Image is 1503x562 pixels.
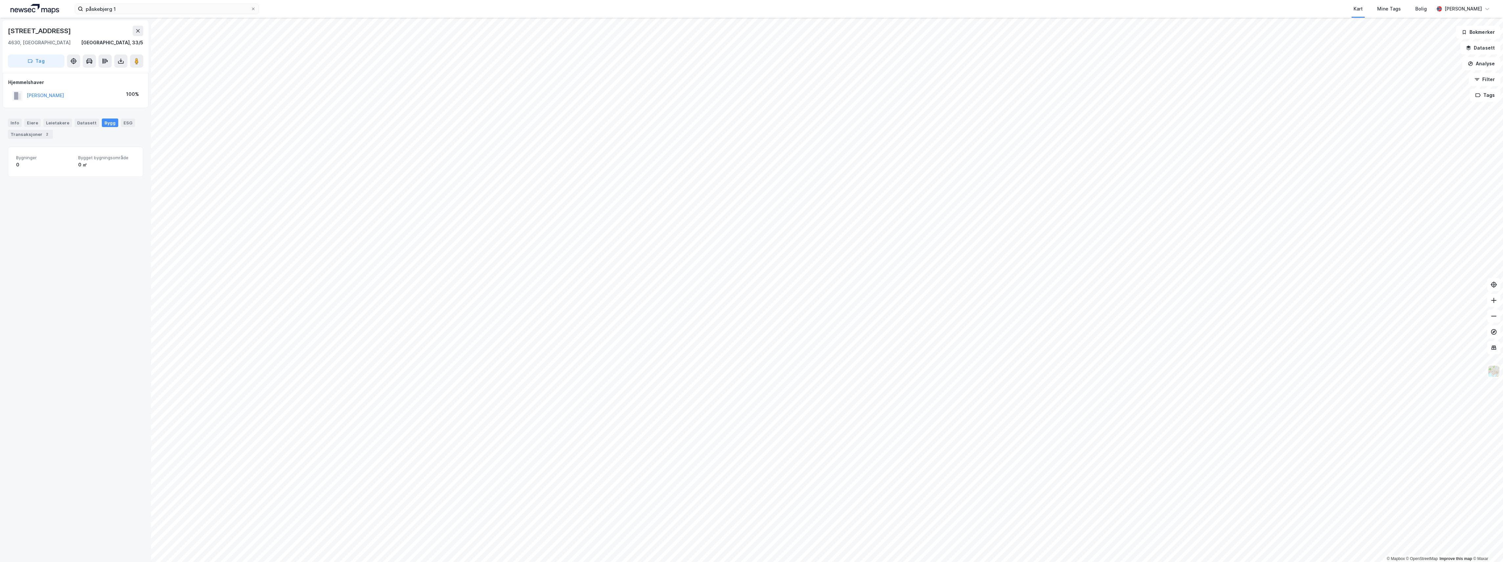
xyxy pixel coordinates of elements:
[1445,5,1482,13] div: [PERSON_NAME]
[16,155,73,161] span: Bygninger
[78,155,135,161] span: Bygget bygningsområde
[126,90,139,98] div: 100%
[1440,556,1472,561] a: Improve this map
[8,130,53,139] div: Transaksjoner
[24,119,41,127] div: Eiere
[1470,530,1503,562] iframe: Chat Widget
[121,119,135,127] div: ESG
[102,119,118,127] div: Bygg
[1470,530,1503,562] div: Kontrollprogram for chat
[8,54,64,68] button: Tag
[1460,41,1500,54] button: Datasett
[75,119,99,127] div: Datasett
[1462,57,1500,70] button: Analyse
[8,39,71,47] div: 4630, [GEOGRAPHIC_DATA]
[1406,556,1438,561] a: OpenStreetMap
[1415,5,1427,13] div: Bolig
[78,161,135,169] div: 0 ㎡
[81,39,143,47] div: [GEOGRAPHIC_DATA], 33/5
[1488,365,1500,378] img: Z
[83,4,251,14] input: Søk på adresse, matrikkel, gårdeiere, leietakere eller personer
[1377,5,1401,13] div: Mine Tags
[1469,73,1500,86] button: Filter
[1470,89,1500,102] button: Tags
[16,161,73,169] div: 0
[44,131,50,138] div: 2
[1354,5,1363,13] div: Kart
[8,119,22,127] div: Info
[8,26,72,36] div: [STREET_ADDRESS]
[1456,26,1500,39] button: Bokmerker
[8,78,143,86] div: Hjemmelshaver
[43,119,72,127] div: Leietakere
[11,4,59,14] img: logo.a4113a55bc3d86da70a041830d287a7e.svg
[1387,556,1405,561] a: Mapbox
